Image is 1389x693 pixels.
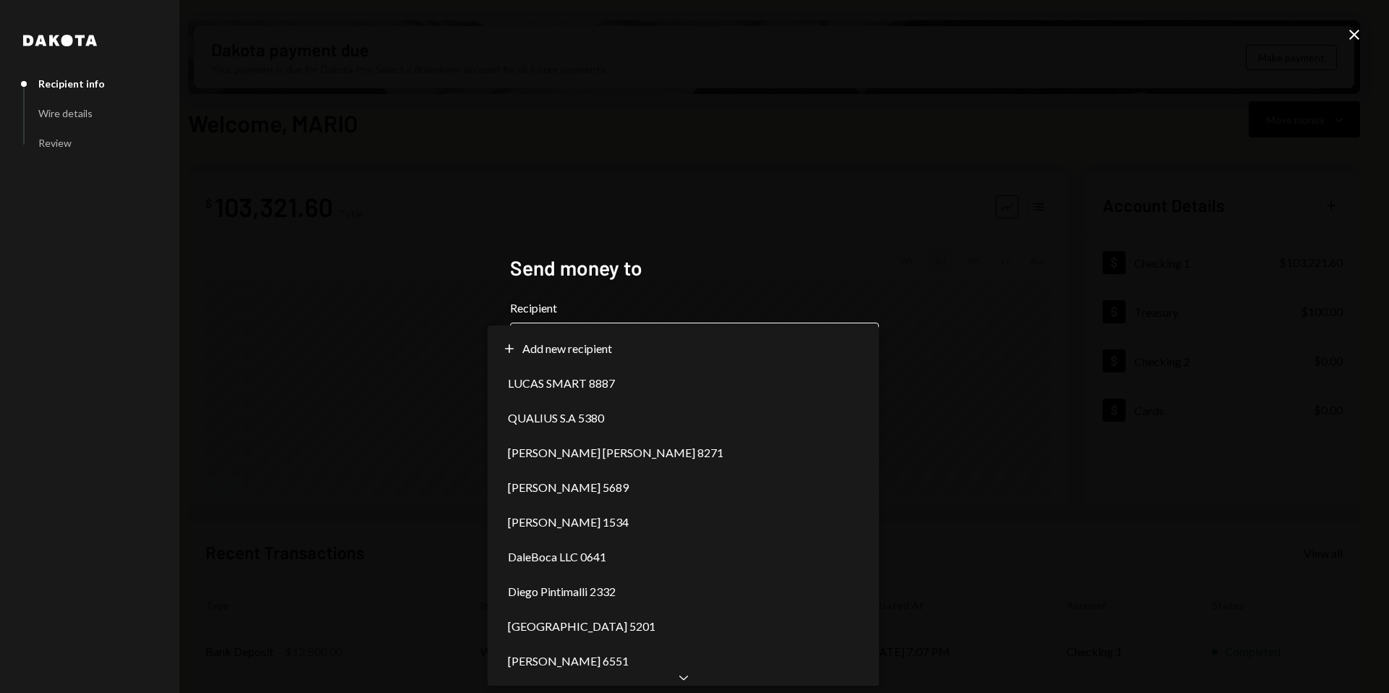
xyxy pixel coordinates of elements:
span: [PERSON_NAME] 1534 [508,514,629,531]
button: Recipient [510,323,879,363]
h2: Send money to [510,254,879,282]
div: Wire details [38,107,93,119]
span: Add new recipient [522,340,612,357]
span: DaleBoca LLC 0641 [508,548,606,566]
div: Review [38,137,72,149]
span: [PERSON_NAME] [PERSON_NAME] 8271 [508,444,723,462]
label: Recipient [510,299,879,317]
span: Diego Pintimalli 2332 [508,583,616,600]
div: Recipient info [38,77,105,90]
span: [PERSON_NAME] 5689 [508,479,629,496]
span: [PERSON_NAME] 6551 [508,652,629,670]
span: [GEOGRAPHIC_DATA] 5201 [508,618,655,635]
span: QUALIUS S.A 5380 [508,409,604,427]
span: LUCAS SMART 8887 [508,375,615,392]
